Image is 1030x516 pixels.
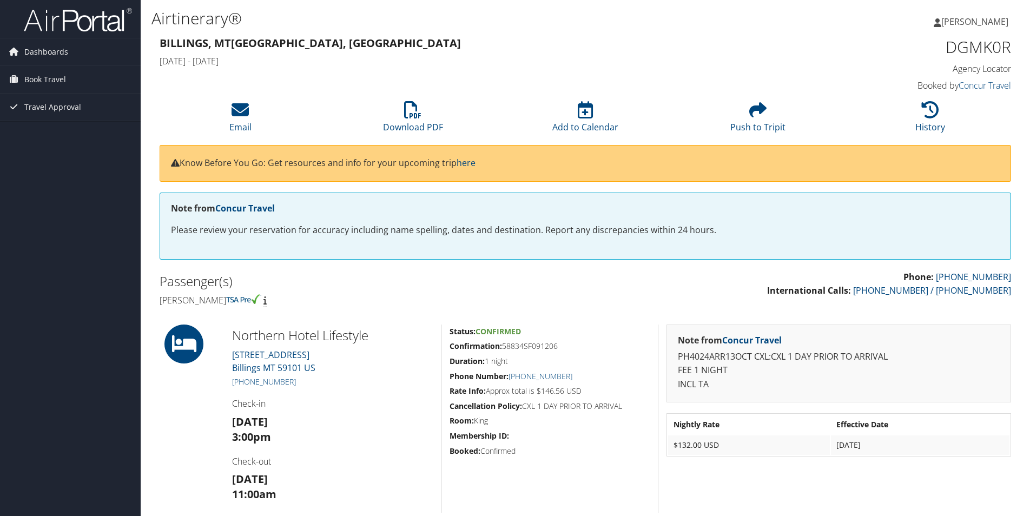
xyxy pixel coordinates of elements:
a: [PHONE_NUMBER] [509,371,572,381]
h5: Approx total is $146.56 USD [450,386,650,396]
strong: Phone: [903,271,934,283]
strong: Billings, MT [GEOGRAPHIC_DATA], [GEOGRAPHIC_DATA] [160,36,461,50]
a: History [915,107,945,133]
h4: Booked by [810,80,1011,91]
th: Effective Date [831,415,1009,434]
h5: 58834SF091206 [450,341,650,352]
strong: Rate Info: [450,386,486,396]
h4: Check-out [232,455,433,467]
a: [STREET_ADDRESS]Billings MT 59101 US [232,349,315,374]
a: Add to Calendar [552,107,618,133]
h1: Airtinerary® [151,7,730,30]
strong: Room: [450,415,474,426]
a: Concur Travel [959,80,1011,91]
strong: Booked: [450,446,480,456]
strong: Membership ID: [450,431,509,441]
a: [PERSON_NAME] [934,5,1019,38]
strong: [DATE] [232,472,268,486]
strong: Duration: [450,356,485,366]
p: Know Before You Go: Get resources and info for your upcoming trip [171,156,1000,170]
img: airportal-logo.png [24,7,132,32]
h5: King [450,415,650,426]
td: [DATE] [831,435,1009,455]
strong: International Calls: [767,285,851,296]
span: Book Travel [24,66,66,93]
a: Email [229,107,252,133]
h4: Agency Locator [810,63,1011,75]
strong: Note from [678,334,782,346]
strong: Cancellation Policy: [450,401,522,411]
a: [PHONE_NUMBER] [232,376,296,387]
strong: Note from [171,202,275,214]
a: Push to Tripit [730,107,785,133]
strong: 11:00am [232,487,276,501]
a: Concur Travel [722,334,782,346]
span: Dashboards [24,38,68,65]
p: PH4024ARR13OCT CXL:CXL 1 DAY PRIOR TO ARRIVAL FEE 1 NIGHT INCL TA [678,350,1000,392]
a: Download PDF [383,107,443,133]
span: Confirmed [476,326,521,336]
h5: CXL 1 DAY PRIOR TO ARRIVAL [450,401,650,412]
strong: 3:00pm [232,429,271,444]
h1: DGMK0R [810,36,1011,58]
h4: [DATE] - [DATE] [160,55,794,67]
strong: Status: [450,326,476,336]
h5: Confirmed [450,446,650,457]
span: [PERSON_NAME] [941,16,1008,28]
h4: Check-in [232,398,433,409]
h4: [PERSON_NAME] [160,294,577,306]
h5: 1 night [450,356,650,367]
a: [PHONE_NUMBER] / [PHONE_NUMBER] [853,285,1011,296]
a: Concur Travel [215,202,275,214]
h2: Passenger(s) [160,272,577,290]
h2: Northern Hotel Lifestyle [232,326,433,345]
strong: Confirmation: [450,341,502,351]
strong: [DATE] [232,414,268,429]
img: tsa-precheck.png [226,294,261,304]
a: [PHONE_NUMBER] [936,271,1011,283]
p: Please review your reservation for accuracy including name spelling, dates and destination. Repor... [171,223,1000,237]
th: Nightly Rate [668,415,830,434]
a: here [457,157,476,169]
span: Travel Approval [24,94,81,121]
strong: Phone Number: [450,371,509,381]
td: $132.00 USD [668,435,830,455]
